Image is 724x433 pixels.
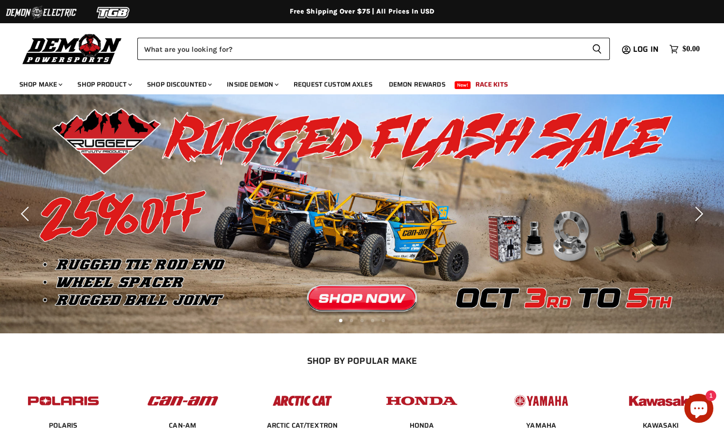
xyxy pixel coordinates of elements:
a: Shop Product [70,75,138,94]
span: KAWASAKI [643,421,679,431]
a: Demon Rewards [382,75,453,94]
span: HONDA [410,421,434,431]
span: Log in [633,43,659,55]
button: Next [688,204,707,224]
img: POPULAR_MAKE_logo_1_adc20308-ab24-48c4-9fac-e3c1a623d575.jpg [145,386,221,416]
img: POPULAR_MAKE_logo_3_027535af-6171-4c5e-a9bc-f0eccd05c5d6.jpg [265,386,340,416]
li: Page dot 3 [360,319,364,322]
img: TGB Logo 2 [77,3,150,22]
li: Page dot 4 [371,319,374,322]
a: Request Custom Axles [286,75,380,94]
li: Page dot 2 [350,319,353,322]
inbox-online-store-chat: Shopify online store chat [681,394,716,425]
img: POPULAR_MAKE_logo_2_dba48cf1-af45-46d4-8f73-953a0f002620.jpg [26,386,101,416]
a: Race Kits [468,75,515,94]
button: Previous [17,204,36,224]
span: $0.00 [682,45,700,54]
button: Search [584,38,610,60]
input: Search [137,38,584,60]
a: YAMAHA [526,421,556,430]
a: Inside Demon [220,75,284,94]
span: YAMAHA [526,421,556,431]
span: CAN-AM [169,421,196,431]
ul: Main menu [12,71,697,94]
li: Page dot 5 [382,319,385,322]
img: Demon Electric Logo 2 [5,3,77,22]
a: ARCTIC CAT/TEXTRON [267,421,338,430]
a: HONDA [410,421,434,430]
a: $0.00 [665,42,705,56]
a: CAN-AM [169,421,196,430]
a: Shop Discounted [140,75,218,94]
a: KAWASAKI [643,421,679,430]
a: Log in [629,45,665,54]
img: POPULAR_MAKE_logo_4_4923a504-4bac-4306-a1be-165a52280178.jpg [384,386,459,416]
img: POPULAR_MAKE_logo_6_76e8c46f-2d1e-4ecc-b320-194822857d41.jpg [623,386,698,416]
a: Shop Make [12,75,68,94]
img: POPULAR_MAKE_logo_5_20258e7f-293c-4aac-afa8-159eaa299126.jpg [503,386,579,416]
li: Page dot 1 [339,319,342,322]
img: Demon Powersports [19,31,125,66]
form: Product [137,38,610,60]
span: POLARIS [49,421,78,431]
span: New! [455,81,471,89]
span: ARCTIC CAT/TEXTRON [267,421,338,431]
a: POLARIS [49,421,78,430]
h2: SHOP BY POPULAR MAKE [12,356,712,366]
